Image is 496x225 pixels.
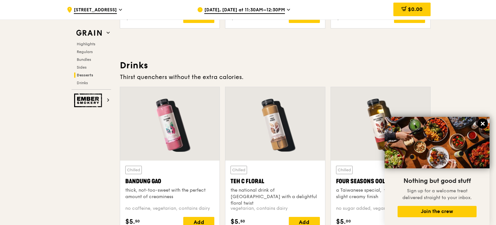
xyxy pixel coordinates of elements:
[74,27,104,39] img: Grain web logo
[336,187,425,200] div: a Taiwanese special, floral notes with a slight creamy finish
[74,7,117,14] span: [STREET_ADDRESS]
[336,205,425,212] div: no sugar added, vegan
[394,13,425,23] div: Add
[403,177,471,185] span: Nothing but good stuff
[120,73,431,82] div: Thirst quenchers without the extra calories.
[402,188,472,200] span: Sign up for a welcome treat delivered straight to your inbox.
[77,73,93,77] span: Desserts
[77,50,93,54] span: Regulars
[478,118,488,129] button: Close
[398,206,477,217] button: Join the crew
[135,219,140,224] span: 50
[77,81,88,85] span: Drinks
[74,94,104,107] img: Ember Smokery web logo
[125,177,214,186] div: Bandung Gao
[125,166,142,174] div: Chilled
[336,177,425,186] div: Four Seasons Oolong
[408,6,423,12] span: $0.00
[183,13,214,23] div: Add
[240,219,245,224] span: 50
[204,7,285,14] span: [DATE], [DATE] at 11:30AM–12:30PM
[120,60,431,71] h3: Drinks
[125,205,214,212] div: no caffeine, vegetarian, contains dairy
[289,13,320,23] div: Add
[346,219,351,224] span: 00
[231,187,320,207] div: the national drink of [GEOGRAPHIC_DATA] with a delightful floral twist
[231,205,320,212] div: vegetarian, contains dairy
[125,187,214,200] div: thick, not-too-sweet with the perfect amount of creaminess
[77,65,86,70] span: Sides
[336,166,353,174] div: Chilled
[77,57,91,62] span: Bundles
[77,42,95,46] span: Highlights
[385,117,490,168] img: DSC07876-Edit02-Large.jpeg
[231,166,247,174] div: Chilled
[231,177,320,186] div: Teh C Floral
